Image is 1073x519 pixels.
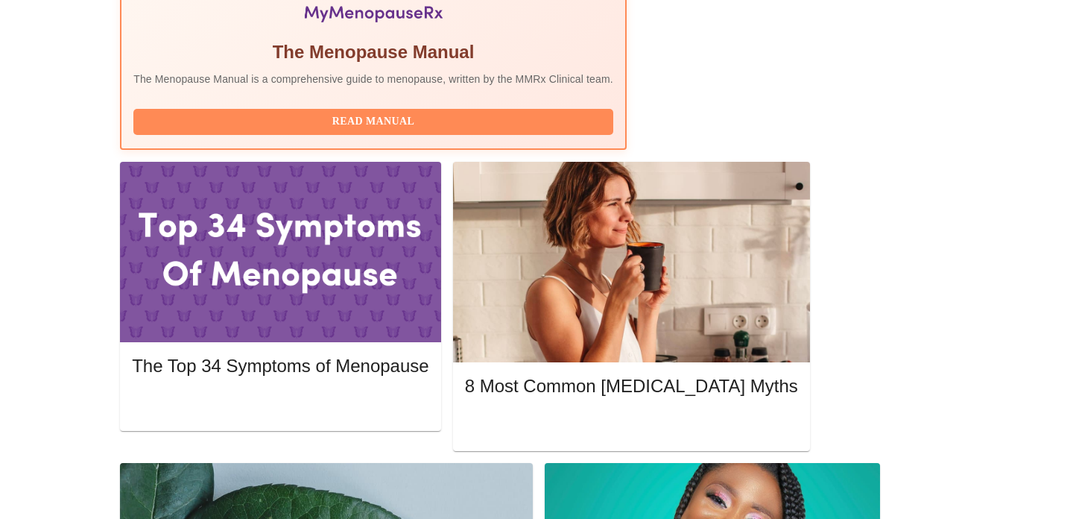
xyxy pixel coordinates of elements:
[465,374,798,398] h5: 8 Most Common [MEDICAL_DATA] Myths
[147,395,414,414] span: Read More
[480,416,783,435] span: Read More
[148,113,598,131] span: Read Manual
[132,354,428,378] h5: The Top 34 Symptoms of Menopause
[133,109,613,135] button: Read Manual
[133,40,613,64] h5: The Menopause Manual
[465,412,798,438] button: Read More
[133,114,617,127] a: Read Manual
[132,397,432,409] a: Read More
[133,72,613,86] p: The Menopause Manual is a comprehensive guide to menopause, written by the MMRx Clinical team.
[465,418,802,430] a: Read More
[132,391,428,418] button: Read More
